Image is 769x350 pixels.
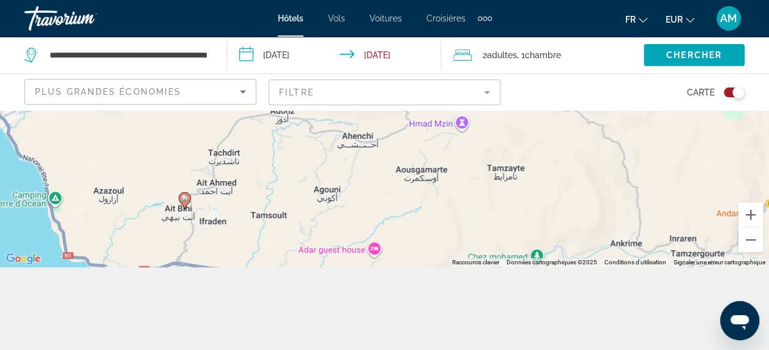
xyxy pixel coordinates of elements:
[666,50,722,60] span: Chercher
[452,258,499,267] button: Raccourcis clavier
[625,10,647,28] button: Change language
[227,37,442,73] button: Check-in date: Oct 3, 2025 Check-out date: Oct 10, 2025
[507,259,597,266] span: Données cartographiques ©2025
[738,203,763,227] button: Zoom avant
[525,50,561,60] span: Chambre
[666,10,694,28] button: Change currency
[738,228,763,252] button: Zoom arrière
[426,13,466,23] a: Croisières
[720,301,759,340] iframe: Bouton de lancement de la fenêtre de messagerie
[35,87,181,97] span: Plus grandes économies
[687,84,715,101] span: Carte
[666,15,683,24] span: EUR
[674,259,765,266] a: Signaler une erreur cartographique
[715,87,745,98] button: Toggle map
[483,47,517,64] span: 2
[35,84,246,99] mat-select: Sort by
[370,13,402,23] a: Voitures
[644,44,745,66] button: Chercher
[604,259,666,266] a: Conditions d'utilisation (s'ouvre dans un nouvel onglet)
[278,13,303,23] a: Hôtels
[269,79,500,106] button: Filter
[713,6,745,31] button: User Menu
[720,12,737,24] span: AM
[487,50,517,60] span: Adultes
[478,9,492,28] button: Extra navigation items
[517,47,561,64] span: , 1
[441,37,644,73] button: Travelers: 2 adults, 0 children
[625,15,636,24] span: fr
[328,13,345,23] a: Vols
[24,2,147,34] a: Travorium
[3,251,43,267] img: Google
[3,251,43,267] a: Ouvrir cette zone dans Google Maps (dans une nouvelle fenêtre)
